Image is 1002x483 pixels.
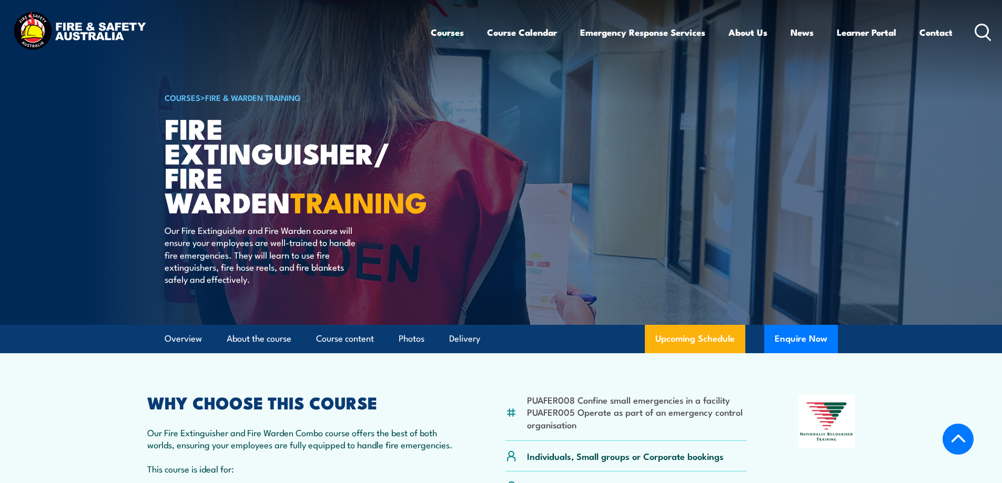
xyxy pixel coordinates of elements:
[165,224,357,285] p: Our Fire Extinguisher and Fire Warden course will ensure your employees are well-trained to handl...
[449,325,480,353] a: Delivery
[227,325,291,353] a: About the course
[527,394,747,406] li: PUAFER008 Confine small emergencies in a facility
[147,463,454,475] p: This course is ideal for:
[165,91,200,103] a: COURSES
[919,18,953,46] a: Contact
[431,18,464,46] a: Courses
[580,18,705,46] a: Emergency Response Services
[165,91,424,104] h6: >
[399,325,424,353] a: Photos
[147,426,454,451] p: Our Fire Extinguisher and Fire Warden Combo course offers the best of both worlds, ensuring your ...
[645,325,745,353] a: Upcoming Schedule
[147,395,454,409] h2: WHY CHOOSE THIS COURSE
[527,450,724,462] p: Individuals, Small groups or Corporate bookings
[165,116,424,214] h1: Fire Extinguisher/ Fire Warden
[290,179,427,223] strong: TRAINING
[487,18,557,46] a: Course Calendar
[527,406,747,430] li: PUAFER005 Operate as part of an emergency control organisation
[798,395,855,448] img: Nationally Recognised Training logo.
[764,325,838,353] button: Enquire Now
[728,18,767,46] a: About Us
[791,18,814,46] a: News
[837,18,896,46] a: Learner Portal
[165,325,202,353] a: Overview
[316,325,374,353] a: Course content
[205,91,301,103] a: Fire & Warden Training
